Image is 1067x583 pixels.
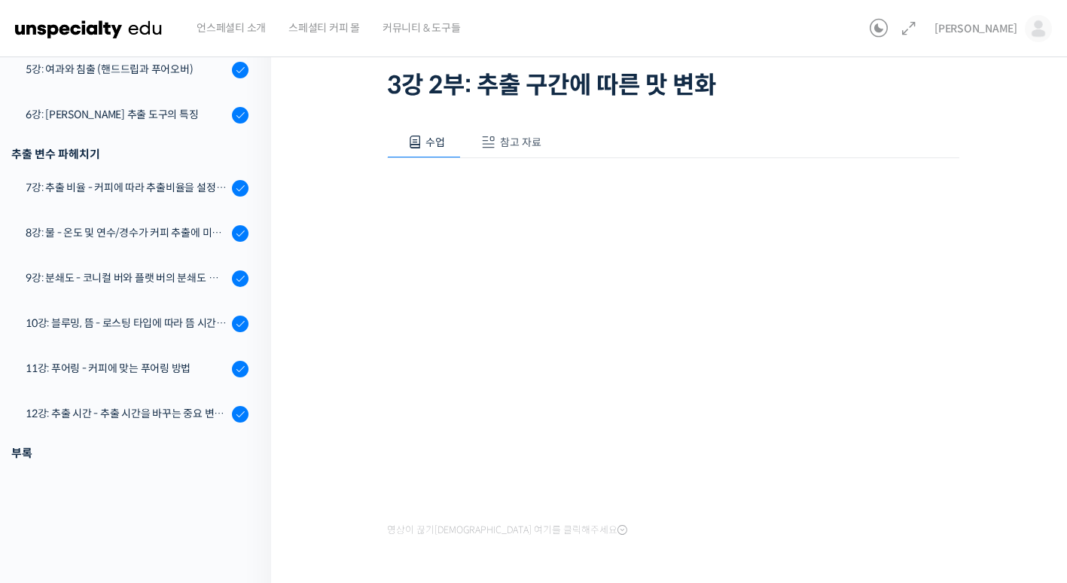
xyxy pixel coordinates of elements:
a: 홈 [5,458,99,496]
div: 10강: 블루밍, 뜸 - 로스팅 타입에 따라 뜸 시간을 다르게 해야 하는 이유 [26,315,227,331]
div: 추출 변수 파헤치기 [11,144,248,164]
div: 11강: 푸어링 - 커피에 맞는 푸어링 방법 [26,360,227,377]
span: 영상이 끊기[DEMOGRAPHIC_DATA] 여기를 클릭해주세요 [387,524,627,536]
span: 대화 [138,481,156,493]
a: 설정 [194,458,289,496]
div: 7강: 추출 비율 - 커피에 따라 추출비율을 설정하는 방법 [26,179,227,196]
div: 6강: [PERSON_NAME] 추출 도구의 특징 [26,106,227,123]
div: 12강: 추출 시간 - 추출 시간을 바꾸는 중요 변수 파헤치기 [26,405,227,422]
span: 수업 [425,136,445,149]
span: 홈 [47,481,56,493]
div: 8강: 물 - 온도 및 연수/경수가 커피 추출에 미치는 영향 [26,224,227,241]
span: 설정 [233,481,251,493]
div: 5강: 여과와 침출 (핸드드립과 푸어오버) [26,61,227,78]
a: 대화 [99,458,194,496]
h1: 3강 2부: 추출 구간에 따른 맛 변화 [387,71,959,99]
span: 참고 자료 [500,136,541,149]
span: [PERSON_NAME] [934,22,1017,35]
div: 부록 [11,443,248,463]
div: 9강: 분쇄도 - 코니컬 버와 플랫 버의 분쇄도 차이는 왜 추출 결과물에 영향을 미치는가 [26,270,227,286]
